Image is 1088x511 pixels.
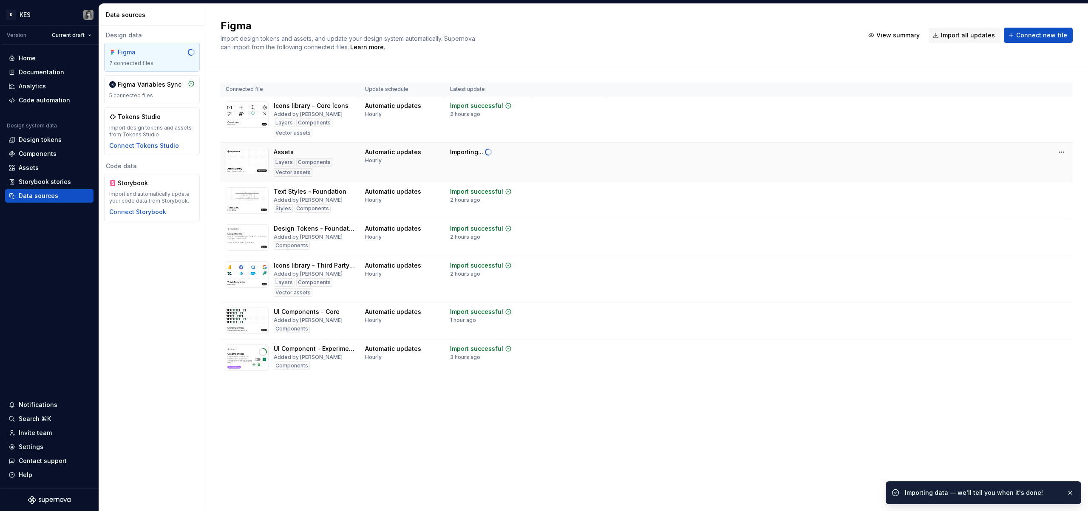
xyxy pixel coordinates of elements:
[295,204,331,213] div: Components
[274,224,355,233] div: Design Tokens - Foundation
[19,401,57,409] div: Notifications
[941,31,995,40] span: Import all updates
[365,102,421,110] div: Automatic updates
[296,158,332,167] div: Components
[450,261,503,270] div: Import successful
[19,68,64,76] div: Documentation
[1016,31,1067,40] span: Connect new file
[450,102,503,110] div: Import successful
[20,11,31,19] div: KES
[274,271,343,277] div: Added by [PERSON_NAME]
[274,317,343,324] div: Added by [PERSON_NAME]
[221,35,477,51] span: Import design tokens and assets, and update your design system automatically. Supernova can impor...
[104,162,200,170] div: Code data
[274,261,355,270] div: Icons library - Third Party Icons
[19,82,46,90] div: Analytics
[28,496,71,504] svg: Supernova Logo
[360,82,445,96] th: Update schedule
[19,96,70,104] div: Code automation
[274,168,312,177] div: Vector assets
[19,150,57,158] div: Components
[876,31,920,40] span: View summary
[450,317,476,324] div: 1 hour ago
[5,426,93,440] a: Invite team
[450,234,480,240] div: 2 hours ago
[365,148,421,156] div: Automatic updates
[5,51,93,65] a: Home
[19,54,36,62] div: Home
[5,161,93,175] a: Assets
[296,119,332,127] div: Components
[104,43,200,72] a: Figma7 connected files
[118,113,161,121] div: Tokens Studio
[274,197,343,203] div: Added by [PERSON_NAME]
[109,141,179,150] button: Connect Tokens Studio
[365,157,382,164] div: Hourly
[19,471,32,479] div: Help
[19,136,62,144] div: Design tokens
[450,197,480,203] div: 2 hours ago
[5,454,93,468] button: Contact support
[274,187,346,196] div: Text Styles - Foundation
[274,148,294,156] div: Assets
[118,80,181,89] div: Figma Variables Sync
[365,344,421,353] div: Automatic updates
[274,129,312,137] div: Vector assets
[450,187,503,196] div: Import successful
[296,278,332,287] div: Components
[109,208,166,216] button: Connect Storybook
[5,468,93,482] button: Help
[365,234,382,240] div: Hourly
[5,65,93,79] a: Documentation
[104,31,200,40] div: Design data
[274,111,343,118] div: Added by [PERSON_NAME]
[5,398,93,412] button: Notifications
[365,197,382,203] div: Hourly
[450,344,503,353] div: Import successful
[274,325,310,333] div: Components
[365,224,421,233] div: Automatic updates
[5,133,93,147] a: Design tokens
[52,32,85,39] span: Current draft
[83,10,93,20] img: Katarzyna Tomżyńska
[864,28,925,43] button: View summary
[365,261,421,270] div: Automatic updates
[450,224,503,233] div: Import successful
[929,28,1000,43] button: Import all updates
[104,107,200,155] a: Tokens StudioImport design tokens and assets from Tokens StudioConnect Tokens Studio
[450,148,483,156] div: Importing...
[5,440,93,454] a: Settings
[274,361,310,370] div: Components
[365,354,382,361] div: Hourly
[274,288,312,297] div: Vector assets
[48,29,95,41] button: Current draft
[365,308,421,316] div: Automatic updates
[5,147,93,161] a: Components
[221,19,854,33] h2: Figma
[5,189,93,203] a: Data sources
[450,354,480,361] div: 3 hours ago
[19,192,58,200] div: Data sources
[274,234,343,240] div: Added by [PERSON_NAME]
[274,278,295,287] div: Layers
[274,119,295,127] div: Layers
[109,92,195,99] div: 5 connected files
[365,317,382,324] div: Hourly
[109,191,195,204] div: Import and automatically update your code data from Storybook.
[274,204,293,213] div: Styles
[350,43,384,51] a: Learn more
[106,11,201,19] div: Data sources
[274,308,340,316] div: UI Components - Core
[365,271,382,277] div: Hourly
[5,93,93,107] a: Code automation
[905,488,1060,497] div: Importing data — we'll tell you when it's done!
[274,102,348,110] div: Icons library - Core Icons
[118,179,159,187] div: Storybook
[349,44,385,51] span: .
[104,75,200,104] a: Figma Variables Sync5 connected files
[19,415,51,423] div: Search ⌘K
[274,354,343,361] div: Added by [PERSON_NAME]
